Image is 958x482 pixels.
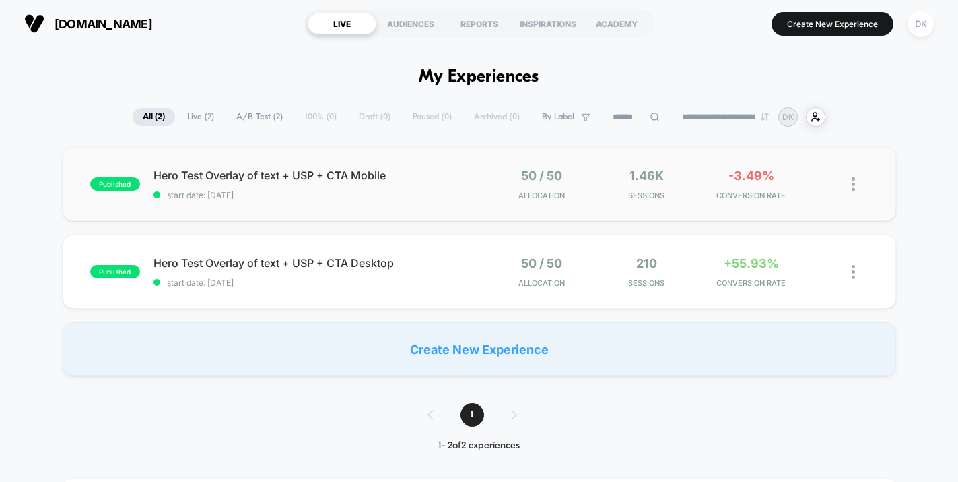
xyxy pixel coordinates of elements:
[335,250,366,265] div: Current time
[10,229,481,241] input: Seek
[153,169,479,182] span: Hero Test Overlay of text + USP + CTA Mobile
[153,278,479,288] span: start date: [DATE]
[133,108,175,126] span: All ( 2 )
[598,191,695,200] span: Sessions
[582,13,651,34] div: ACADEMY
[724,256,779,270] span: +55.93%
[90,177,140,191] span: published
[518,191,565,200] span: Allocation
[24,13,44,34] img: Visually logo
[761,113,769,121] img: end
[226,108,293,126] span: A/B Test ( 2 )
[702,278,800,288] span: CONVERSION RATE
[414,440,544,452] div: 1 - 2 of 2 experiences
[419,67,539,87] h1: My Experiences
[308,13,376,34] div: LIVE
[90,265,140,278] span: published
[376,13,445,34] div: AUDIENCES
[63,322,896,376] div: Create New Experience
[521,256,562,270] span: 50 / 50
[514,13,582,34] div: INSPIRATIONS
[903,10,938,38] button: DK
[636,256,657,270] span: 210
[7,247,28,268] button: Play, NEW DEMO 2025-VEED.mp4
[518,278,565,288] span: Allocation
[702,191,800,200] span: CONVERSION RATE
[728,169,774,183] span: -3.49%
[228,121,261,154] button: Play, NEW DEMO 2025-VEED.mp4
[392,251,432,264] input: Volume
[460,403,484,427] span: 1
[153,190,479,200] span: start date: [DATE]
[772,12,893,36] button: Create New Experience
[55,17,152,31] span: [DOMAIN_NAME]
[521,169,562,183] span: 50 / 50
[153,256,479,270] span: Hero Test Overlay of text + USP + CTA Desktop
[782,112,794,122] p: DK
[20,13,156,34] button: [DOMAIN_NAME]
[542,112,574,122] span: By Label
[629,169,664,183] span: 1.46k
[445,13,514,34] div: REPORTS
[598,278,695,288] span: Sessions
[852,177,855,191] img: close
[908,11,934,37] div: DK
[177,108,224,126] span: Live ( 2 )
[852,265,855,279] img: close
